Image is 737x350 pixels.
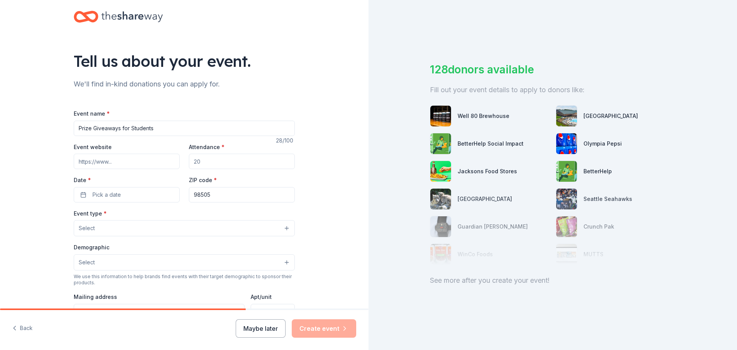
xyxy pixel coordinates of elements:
label: Apt/unit [251,293,272,301]
span: Pick a date [93,190,121,199]
div: Tell us about your event. [74,50,295,72]
img: photo for Olympia Pepsi [556,133,577,154]
label: Demographic [74,244,109,251]
label: Date [74,176,180,184]
button: Select [74,220,295,236]
div: See more after you create your event! [430,274,676,287]
div: Well 80 Brewhouse [458,111,509,121]
div: BetterHelp Social Impact [458,139,524,148]
div: 28 /100 [276,136,295,145]
span: Select [79,258,95,267]
label: ZIP code [189,176,217,184]
div: Olympia Pepsi [583,139,622,148]
img: photo for BetterHelp [556,161,577,182]
span: Select [79,224,95,233]
input: 12345 (U.S. only) [189,187,295,202]
button: Maybe later [236,319,286,338]
input: 20 [189,154,295,169]
button: Back [12,320,33,337]
label: Attendance [189,143,225,151]
div: Jacksons Food Stores [458,167,517,176]
input: # [251,304,295,319]
img: photo for Well 80 Brewhouse [430,106,451,126]
img: photo for Great Wolf Lodge [556,106,577,126]
label: Event website [74,143,112,151]
label: Mailing address [74,293,117,301]
button: Pick a date [74,187,180,202]
div: We'll find in-kind donations you can apply for. [74,78,295,90]
label: Event type [74,210,107,217]
div: BetterHelp [583,167,612,176]
label: Event name [74,110,110,118]
input: https://www... [74,154,180,169]
input: Enter a US address [74,304,245,319]
div: 128 donors available [430,61,676,78]
div: Fill out your event details to apply to donors like: [430,84,676,96]
input: Spring Fundraiser [74,121,295,136]
div: We use this information to help brands find events with their target demographic to sponsor their... [74,274,295,286]
button: Select [74,254,295,270]
img: photo for Jacksons Food Stores [430,161,451,182]
div: [GEOGRAPHIC_DATA] [583,111,638,121]
img: photo for BetterHelp Social Impact [430,133,451,154]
